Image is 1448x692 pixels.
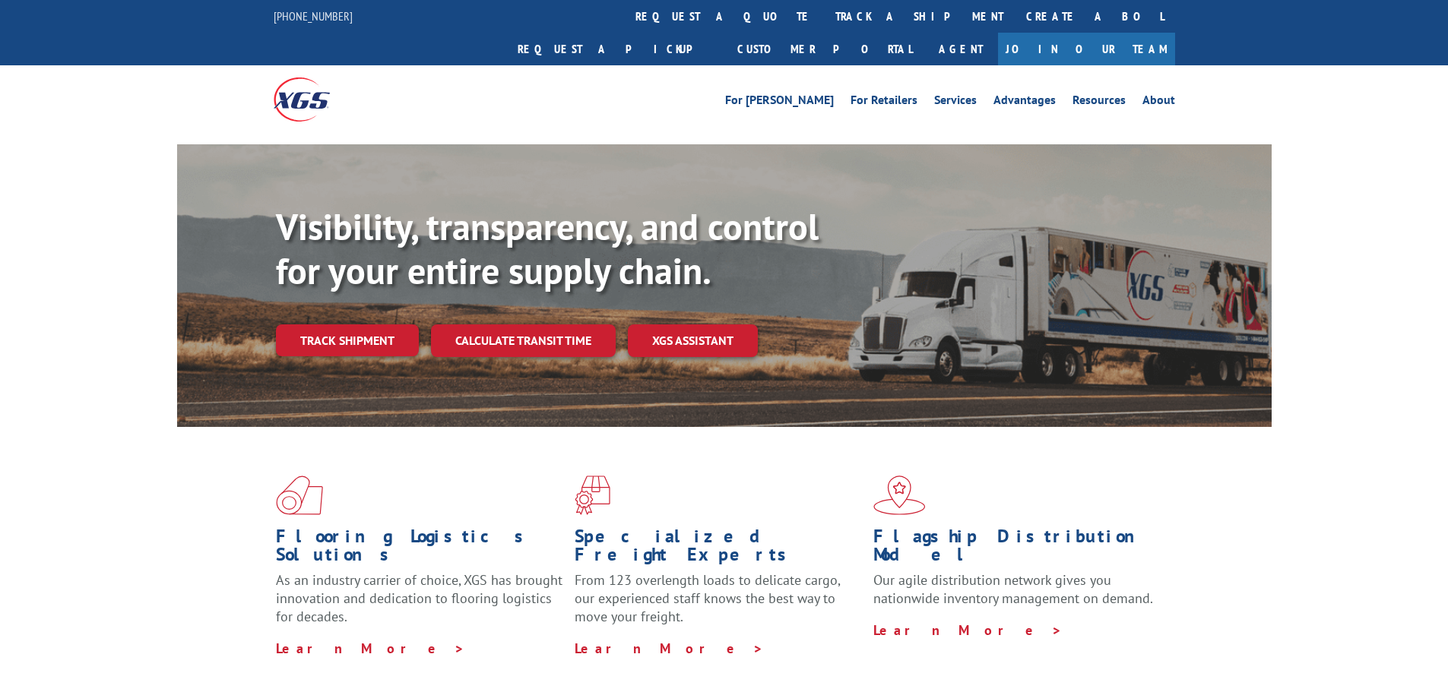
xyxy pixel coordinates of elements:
a: Agent [924,33,998,65]
h1: Flagship Distribution Model [873,527,1161,571]
img: xgs-icon-flagship-distribution-model-red [873,476,926,515]
a: Track shipment [276,324,419,356]
a: Advantages [993,94,1056,111]
a: Calculate transit time [431,324,616,357]
img: xgs-icon-total-supply-chain-intelligence-red [276,476,323,515]
a: Request a pickup [506,33,726,65]
a: Learn More > [873,621,1063,639]
b: Visibility, transparency, and control for your entire supply chain. [276,203,819,294]
p: From 123 overlength loads to delicate cargo, our experienced staff knows the best way to move you... [575,571,862,639]
a: [PHONE_NUMBER] [274,8,353,24]
h1: Flooring Logistics Solutions [276,527,563,571]
a: Learn More > [575,640,764,657]
a: Resources [1073,94,1126,111]
a: Customer Portal [726,33,924,65]
a: Join Our Team [998,33,1175,65]
a: Learn More > [276,640,465,657]
h1: Specialized Freight Experts [575,527,862,571]
a: XGS ASSISTANT [628,324,758,357]
a: For Retailers [851,94,917,111]
span: As an industry carrier of choice, XGS has brought innovation and dedication to flooring logistics... [276,571,562,625]
span: Our agile distribution network gives you nationwide inventory management on demand. [873,571,1153,607]
img: xgs-icon-focused-on-flooring-red [575,476,610,515]
a: About [1142,94,1175,111]
a: Services [934,94,977,111]
a: For [PERSON_NAME] [725,94,834,111]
